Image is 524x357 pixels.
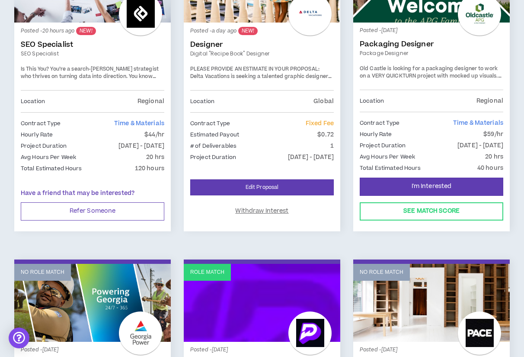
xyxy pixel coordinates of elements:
p: $0.72 [317,130,334,140]
p: 1 [330,141,334,151]
p: Global [313,97,334,106]
div: Open Intercom Messenger [9,328,29,348]
a: Digital "Recipe Book" Designer [190,50,334,58]
p: $44/hr [144,130,164,140]
p: # of Deliverables [190,141,236,151]
p: Location [21,97,45,106]
a: No Role Match [353,264,510,342]
span: Withdraw Interest [235,207,288,215]
span: Time & Materials [453,119,503,127]
span: Old Castle is looking for a packaging designer to work on a VERY QUICKTURN project with mocked up... [360,65,502,80]
p: No Role Match [360,268,403,276]
p: 20 hrs [146,153,164,162]
span: Time & Materials [114,119,164,128]
p: Role Match [190,268,224,276]
p: Avg Hours Per Week [21,153,76,162]
p: Project Duration [360,141,406,150]
p: $59/hr [483,130,503,139]
a: Designer [190,40,334,49]
p: [DATE] - [DATE] [118,141,164,151]
p: Posted - [DATE] [190,346,334,354]
p: Regional [476,96,503,106]
span: I'm Interested [412,182,452,191]
span: Fixed Fee [306,119,334,128]
sup: NEW! [238,27,258,35]
button: See Match Score [360,202,503,221]
strong: Is This You? [21,65,49,73]
p: Posted - [DATE] [360,346,503,354]
p: Posted - 20 hours ago [21,27,164,35]
a: Edit Proposal [190,179,334,195]
p: Avg Hours Per Week [360,152,415,162]
a: No Role Match [14,264,171,342]
p: 40 hours [477,163,503,173]
p: Posted - a day ago [190,27,334,35]
p: Contract Type [190,119,230,128]
p: No Role Match [21,268,64,276]
p: [DATE] - [DATE] [288,153,334,162]
a: SEO Specialist [21,50,164,58]
p: 120 hours [135,164,164,173]
p: Have a friend that may be interested? [21,189,164,198]
button: Refer Someone [21,202,164,221]
button: Withdraw Interest [190,202,334,221]
p: Total Estimated Hours [360,163,421,173]
p: Project Duration [190,153,236,162]
p: Regional [137,97,164,106]
a: Packaging Designer [360,40,503,49]
p: Hourly Rate [21,130,53,140]
p: 20 hrs [485,152,503,162]
p: Total Estimated Hours [21,164,82,173]
p: Contract Type [21,119,61,128]
p: Project Duration [21,141,67,151]
a: Package Designer [360,49,503,57]
a: Role Match [184,264,340,342]
p: Posted - [DATE] [21,346,164,354]
p: Location [190,97,214,106]
p: Location [360,96,384,106]
strong: PLEASE PROVIDE AN ESTIMATE IN YOUR PROPOSAL: [190,65,320,73]
p: Estimated Payout [190,130,239,140]
a: SEO Specialist [21,40,164,49]
p: Contract Type [360,118,400,128]
p: [DATE] - [DATE] [457,141,503,150]
button: I'm Interested [360,178,503,196]
sup: NEW! [76,27,96,35]
p: Posted - [DATE] [360,27,503,35]
span: You’re a search-[PERSON_NAME] strategist who thrives on turning data into direction. You know how... [21,65,164,119]
p: Hourly Rate [360,130,392,139]
span: Delta Vacations is seeking a talented graphic designer to suport a quick turn digital "Recipe Book." [190,73,332,88]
